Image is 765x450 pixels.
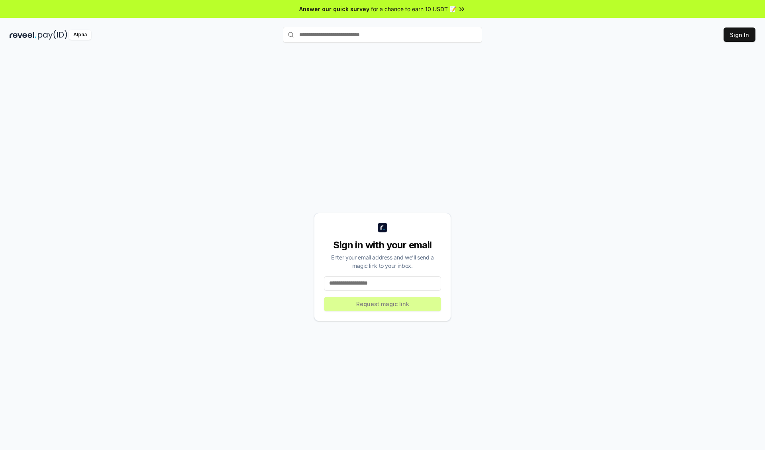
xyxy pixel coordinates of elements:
button: Sign In [724,28,755,42]
div: Enter your email address and we’ll send a magic link to your inbox. [324,253,441,270]
div: Alpha [69,30,91,40]
span: for a chance to earn 10 USDT 📝 [371,5,456,13]
img: logo_small [378,223,387,232]
div: Sign in with your email [324,239,441,252]
span: Answer our quick survey [299,5,369,13]
img: pay_id [38,30,67,40]
img: reveel_dark [10,30,36,40]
